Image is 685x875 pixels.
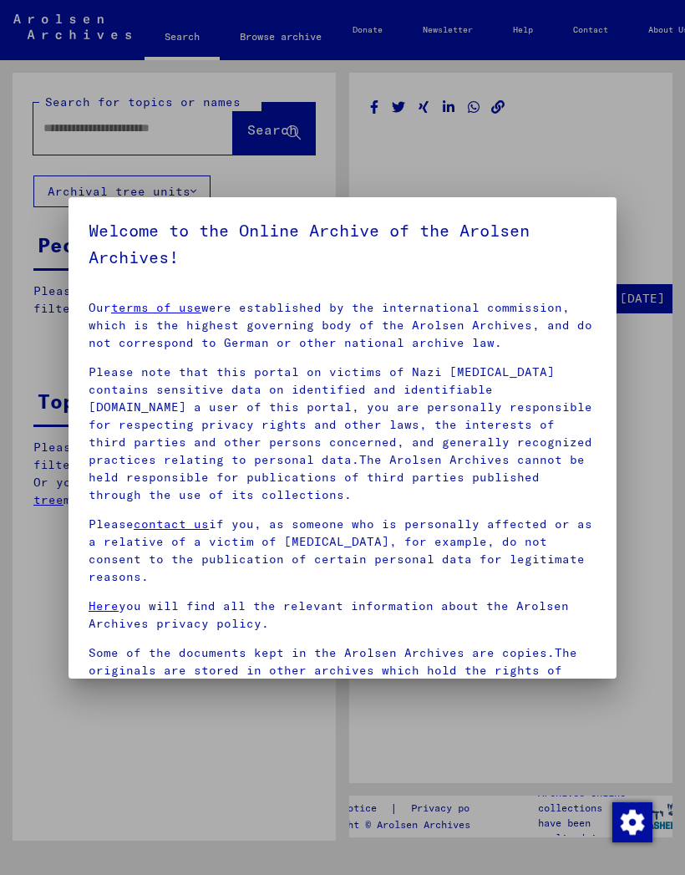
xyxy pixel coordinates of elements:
[611,801,652,842] div: Change consent
[89,598,596,633] p: you will find all the relevant information about the Arolsen Archives privacy policy.
[89,217,596,271] h5: Welcome to the Online Archive of the Arolsen Archives!
[89,364,596,504] p: Please note that this portal on victims of Nazi [MEDICAL_DATA] contains sensitive data on identif...
[89,644,596,732] p: Some of the documents kept in the Arolsen Archives are copies.The originals are stored in other a...
[89,516,596,586] p: Please if you, as someone who is personally affected or as a relative of a victim of [MEDICAL_DAT...
[89,598,119,613] a: Here
[111,300,201,315] a: terms of use
[89,299,596,352] p: Our were established by the international commission, which is the highest governing body of the ...
[612,802,652,842] img: Change consent
[134,516,209,532] a: contact us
